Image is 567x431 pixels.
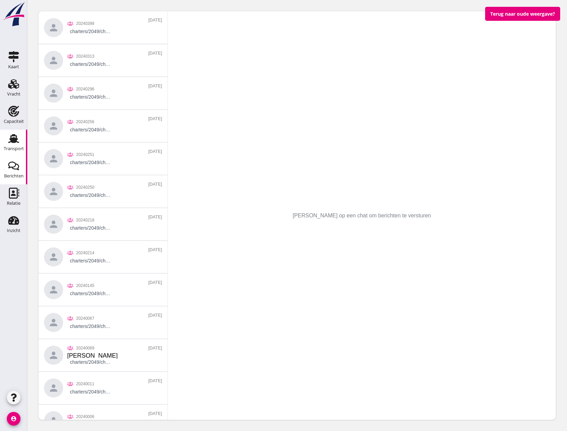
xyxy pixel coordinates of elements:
small: [DATE] [121,181,135,187]
small: 20240296 [40,86,84,94]
small: 20240218 [40,217,84,225]
small: [DATE] [121,410,135,417]
i: person [21,415,32,426]
small: 20240251 [40,152,84,159]
small: 20240145 [40,283,84,290]
i: person [21,219,32,230]
i: person [21,350,32,361]
div: Relatie [7,201,20,205]
small: 20240006 [40,414,84,421]
p: charters/2049/charter-20240313.pdf [40,61,84,68]
small: 20240398 [40,20,84,28]
p: charters/2049/charter-20240069-1.pdf [40,359,84,365]
div: Kaart [8,64,19,69]
div: Capaciteit [4,119,24,124]
i: person [21,88,32,99]
div: [PERSON_NAME] op een chat om berichten te versturen [141,11,528,420]
i: person [21,55,32,66]
p: charters/2049/charter-20240250.pdf [40,192,84,199]
small: [DATE] [121,279,135,286]
small: [DATE] [121,246,135,253]
p: charters/2049/charter-20240011.pdf [40,388,84,395]
i: person [21,153,32,164]
small: [DATE] [121,345,135,351]
i: account_circle [7,412,20,426]
small: [DATE] [121,214,135,220]
small: [DATE] [121,377,135,384]
small: 20240214 [40,250,84,257]
p: charters/2049/charter-20240145.pdf [40,290,84,297]
small: 20240313 [40,53,84,61]
small: [DATE] [121,312,135,318]
p: charters/2049/charter-20240296.pdf [40,94,84,100]
small: [DATE] [121,50,135,56]
i: person [21,252,32,262]
small: [DATE] [121,83,135,89]
small: [DATE] [121,115,135,122]
i: person [21,284,32,295]
div: Inzicht [7,228,20,233]
div: Vracht [7,92,20,96]
i: person [21,383,32,393]
small: 20240011 [40,381,84,388]
p: charters/2049/charter-20240218-1.pdf [40,225,84,231]
p: charters/2049/charter-20240256.pdf [40,126,84,133]
p: charters/2049/charter-20240067.pdf [40,323,84,330]
small: [DATE] [121,17,135,23]
small: [DATE] [121,148,135,155]
i: person [21,120,32,131]
div: [PERSON_NAME] [40,353,90,359]
div: Berichten [4,174,24,178]
small: 20240069 [40,345,90,353]
p: charters/2049/charter-20240398.pdf [40,28,84,35]
i: person [21,317,32,328]
small: 20240256 [40,119,84,126]
small: 20240250 [40,184,84,192]
small: 20240067 [40,315,84,323]
img: logo-small.a267ee39.svg [1,2,26,27]
p: charters/2049/charter-20240214-3.pdf [40,257,84,264]
i: person [21,186,32,197]
div: Transport [4,146,24,151]
p: charters/2049/charter-20240251.pdf [40,159,84,166]
button: Terug naar oude weergave? [485,7,560,21]
i: person [21,22,32,33]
